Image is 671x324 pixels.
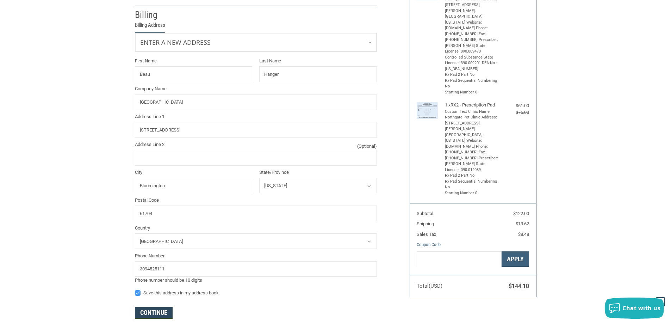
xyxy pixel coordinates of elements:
span: $144.10 [509,283,529,289]
li: Rx Pad Sequential Numbering No [445,78,499,90]
button: Apply [502,251,529,267]
label: State/Province [259,169,377,176]
label: Phone Number [135,252,377,259]
a: Enter or select a different address [135,33,377,51]
label: Postal Code [135,197,377,204]
label: First Name [135,57,253,65]
h4: 1 x RX2 - Prescription Pad [445,102,499,108]
a: Coupon Code [417,242,441,247]
span: Enter a new address [140,38,211,47]
span: $13.62 [516,221,529,226]
span: $122.00 [513,211,529,216]
div: Phone number should be 10 digits [135,277,377,284]
button: Chat with us [605,298,664,319]
li: Rx Pad 2 Part No [445,72,499,78]
label: Address Line 1 [135,113,377,120]
label: Country [135,225,377,232]
li: Custom Text Clinic Name: Northgate Pet Clinic Address: [STREET_ADDRESS][PERSON_NAME]. [GEOGRAPHIC... [445,109,499,173]
span: Subtotal [417,211,433,216]
input: Gift Certificate or Coupon Code [417,251,502,267]
button: Continue [135,307,173,319]
label: Save this address in my address book. [135,290,377,296]
li: Starting Number 0 [445,190,499,196]
label: Last Name [259,57,377,65]
div: $76.00 [501,109,529,116]
span: Shipping [417,221,434,226]
small: (Optional) [357,143,377,150]
label: Address Line 2 [135,141,377,148]
span: Sales Tax [417,232,436,237]
span: $8.48 [518,232,529,237]
li: Rx Pad 2 Part No [445,173,499,179]
legend: Billing Address [135,21,165,33]
li: Rx Pad Sequential Numbering No [445,179,499,190]
li: Starting Number 0 [445,90,499,96]
label: Company Name [135,85,377,92]
span: Total (USD) [417,283,442,289]
h2: Billing [135,9,176,21]
span: Chat with us [622,304,660,312]
label: City [135,169,253,176]
div: $61.00 [501,102,529,109]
